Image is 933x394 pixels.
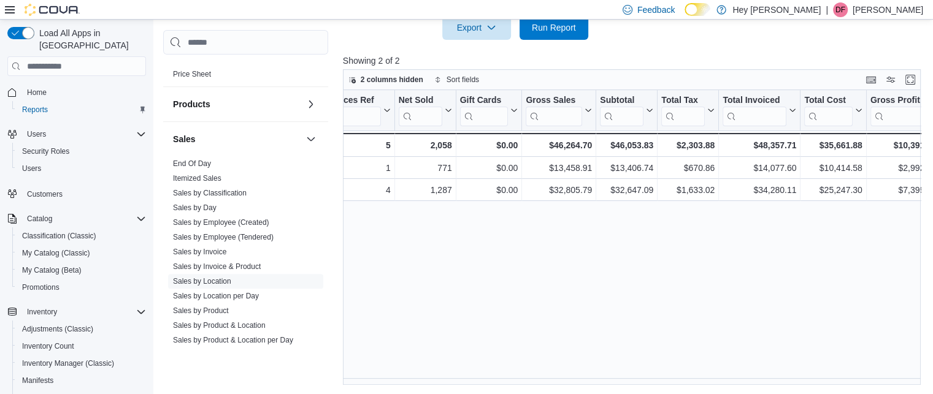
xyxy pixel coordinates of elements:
p: Showing 2 of 2 [343,55,927,67]
div: 5 [323,138,390,153]
a: Sales by Invoice [173,248,226,256]
span: Sales by Location [173,276,231,286]
button: My Catalog (Classic) [12,244,151,262]
span: Export [450,15,504,40]
span: Catalog [27,214,52,224]
span: My Catalog (Classic) [17,246,146,260]
a: End Of Day [173,159,211,168]
a: Sales by Classification [173,189,247,197]
button: Inventory Count [12,338,151,355]
span: Customers [22,186,146,201]
div: $46,053.83 [600,138,653,153]
a: Promotions [17,280,64,295]
button: Export [442,15,511,40]
button: Run Report [520,15,588,40]
span: Manifests [17,373,146,388]
span: Users [27,129,46,139]
span: Sales by Invoice & Product [173,262,261,271]
button: Security Roles [12,143,151,160]
span: Reports [22,105,48,115]
a: Reports [17,102,53,117]
button: Users [2,126,151,143]
img: Cova [25,4,80,16]
div: $48,357.71 [723,138,796,153]
span: Inventory Count [17,339,146,354]
button: Home [2,83,151,101]
span: Adjustments (Classic) [22,324,93,334]
button: Inventory [22,305,62,319]
a: Sales by Invoice & Product [173,262,261,271]
span: Inventory [22,305,146,319]
a: Manifests [17,373,58,388]
span: My Catalog (Classic) [22,248,90,258]
button: Customers [2,184,151,202]
span: Reports [17,102,146,117]
span: Sales by Classification [173,188,247,198]
span: Users [17,161,146,176]
p: Hey [PERSON_NAME] [732,2,821,17]
button: Products [173,98,301,110]
button: Catalog [22,211,57,226]
a: Sales by Product [173,306,229,315]
div: $0.00 [459,138,518,153]
button: Sales [173,133,301,145]
button: Users [12,160,151,177]
div: Dawna Fuller [833,2,848,17]
a: Adjustments (Classic) [17,322,98,336]
span: Security Roles [17,144,146,159]
button: Keyboard shortcuts [864,72,878,87]
span: Sales by Product [173,306,229,316]
a: Security Roles [17,144,74,159]
button: My Catalog (Beta) [12,262,151,279]
a: Itemized Sales [173,174,221,183]
span: Dark Mode [685,16,685,17]
a: Sales by Day [173,203,217,212]
a: Price Sheet [173,70,211,78]
a: Users [17,161,46,176]
div: 2,058 [398,138,451,153]
div: $46,264.70 [526,138,592,153]
button: Inventory [2,303,151,320]
h3: Sales [173,133,196,145]
span: Classification (Classic) [22,231,96,241]
div: $2,303.88 [661,138,715,153]
a: Sales by Employee (Tendered) [173,233,274,241]
span: 2 columns hidden [361,75,423,85]
button: Products [304,97,318,112]
span: Sales by Day [173,203,217,213]
span: Feedback [637,4,675,16]
span: Sales by Employee (Created) [173,218,269,227]
a: My Catalog (Beta) [17,263,86,278]
span: Manifests [22,376,53,385]
span: My Catalog (Beta) [22,265,82,275]
span: Sales by Employee (Tendered) [173,232,274,242]
span: Inventory [27,307,57,317]
span: Inventory Count [22,341,74,351]
span: Sales by Product per Day [173,350,256,360]
span: DF [835,2,845,17]
span: Users [22,164,41,173]
a: Inventory Manager (Classic) [17,356,119,371]
span: Security Roles [22,146,69,156]
span: Sales by Location per Day [173,291,259,301]
button: Catalog [2,210,151,227]
input: Dark Mode [685,3,710,16]
a: My Catalog (Classic) [17,246,95,260]
span: Adjustments (Classic) [17,322,146,336]
a: Sales by Product & Location [173,321,266,330]
button: Classification (Classic) [12,227,151,244]
a: Sales by Employee (Created) [173,218,269,227]
h3: Products [173,98,210,110]
span: Classification (Classic) [17,229,146,243]
span: Load All Apps in [GEOGRAPHIC_DATA] [34,27,146,51]
a: Sales by Location per Day [173,292,259,300]
a: Home [22,85,52,100]
span: Catalog [22,211,146,226]
div: Pricing [163,67,328,86]
button: Manifests [12,372,151,389]
span: End Of Day [173,159,211,169]
span: Home [22,85,146,100]
button: Sales [304,132,318,146]
a: Classification (Classic) [17,229,101,243]
span: Inventory Manager (Classic) [17,356,146,371]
